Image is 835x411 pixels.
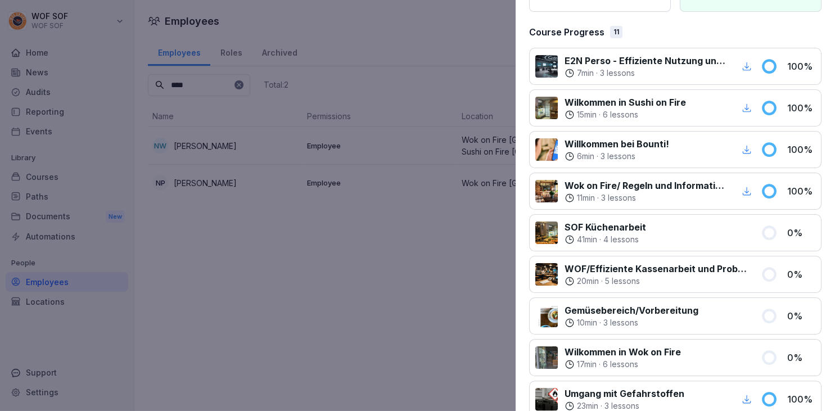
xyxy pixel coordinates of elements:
p: 100 % [787,101,815,115]
p: 17 min [577,359,597,370]
p: Gemüsebereich/Vorbereitung [565,304,698,317]
p: 20 min [577,275,599,287]
p: 100 % [787,60,815,73]
p: 0 % [787,351,815,364]
p: 6 lessons [603,109,638,120]
p: 0 % [787,226,815,240]
p: 4 lessons [603,234,639,245]
p: 0 % [787,268,815,281]
p: 3 lessons [601,192,636,204]
p: 3 lessons [600,67,635,79]
p: Wilkommen in Sushi on Fire [565,96,686,109]
p: 6 lessons [603,359,638,370]
p: WOF/Effiziente Kassenarbeit und Problemlösungen [565,262,747,275]
div: 11 [610,26,622,38]
p: Wok on Fire/ Regeln und Informationen [565,179,726,192]
div: · [565,192,726,204]
p: 6 min [577,151,594,162]
p: 3 lessons [601,151,635,162]
p: E2N Perso - Effiziente Nutzung und Vorteile [565,54,726,67]
p: 5 lessons [605,275,640,287]
p: 100 % [787,184,815,198]
p: 15 min [577,109,597,120]
p: 7 min [577,67,594,79]
div: · [565,109,686,120]
div: · [565,234,646,245]
p: Willkommen bei Bounti! [565,137,669,151]
div: · [565,67,726,79]
p: 10 min [577,317,597,328]
div: · [565,151,669,162]
div: · [565,359,681,370]
p: 0 % [787,309,815,323]
p: 100 % [787,392,815,406]
div: · [565,275,747,287]
p: 41 min [577,234,597,245]
p: Course Progress [529,25,604,39]
p: 100 % [787,143,815,156]
p: Umgang mit Gefahrstoffen [565,387,684,400]
p: 3 lessons [603,317,638,328]
p: 11 min [577,192,595,204]
p: Wilkommen in Wok on Fire [565,345,681,359]
div: · [565,317,698,328]
p: SOF Küchenarbeit [565,220,646,234]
